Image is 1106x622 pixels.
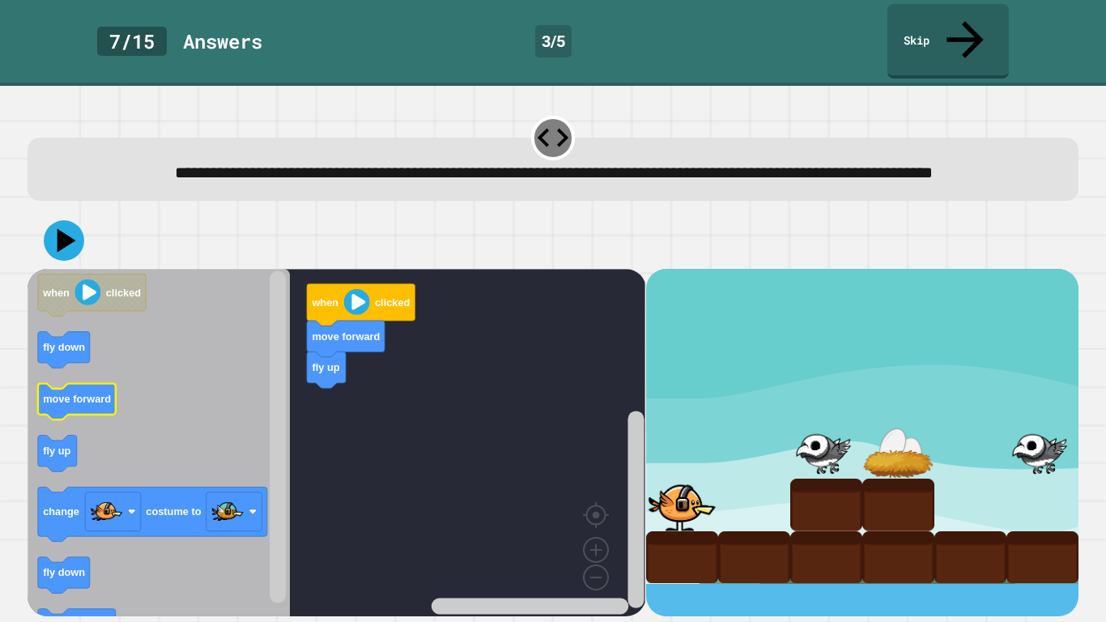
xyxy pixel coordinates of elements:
text: fly up [43,445,70,457]
text: fly up [313,361,340,373]
text: move forward [313,330,381,343]
text: when [42,287,70,299]
div: Blockly Workspace [28,269,645,616]
text: fly down [43,567,85,579]
text: fly down [43,341,85,353]
text: costume to [147,506,202,518]
text: change [43,506,79,518]
text: clicked [375,296,410,309]
a: Skip [887,4,1009,79]
div: 3 / 5 [535,25,572,58]
div: 7 / 15 [97,27,167,56]
text: when [312,296,339,309]
text: clicked [106,287,141,299]
text: move forward [43,393,111,405]
div: Answer s [183,27,262,56]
